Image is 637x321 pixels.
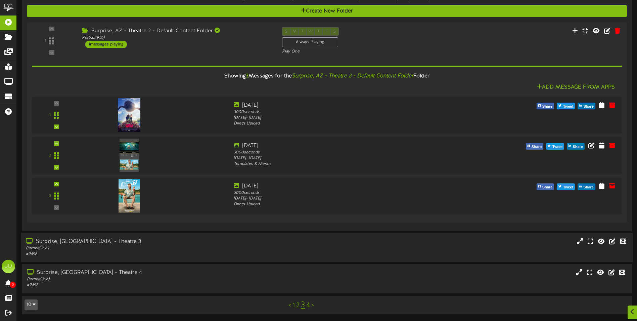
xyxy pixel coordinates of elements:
[234,155,469,161] div: [DATE] - [DATE]
[234,150,469,155] div: 3000 seconds
[234,202,469,207] div: Direct Upload
[557,103,575,109] button: Tweet
[541,103,554,110] span: Share
[234,190,469,196] div: 3000 seconds
[234,121,469,127] div: Direct Upload
[582,184,595,191] span: Share
[10,282,16,288] span: 0
[234,182,469,190] div: [DATE]
[120,139,138,172] img: 6e8307cc-04fb-42c3-998d-ece5f7e09b21.png
[119,179,140,213] img: 6a151168-a674-43da-977b-9bd9d8416cd7.jpg
[27,269,271,277] div: Surprise, [GEOGRAPHIC_DATA] - Theatre 4
[551,143,564,151] span: Tweet
[578,103,595,109] button: Share
[282,49,422,55] div: Play One
[306,302,310,309] a: 4
[85,41,127,48] div: 1 messages playing
[118,98,141,132] img: 3e9833a9-bd3c-42f4-a37b-72f8ff4cb176.jpg
[537,183,554,190] button: Share
[296,302,300,309] a: 2
[578,183,595,190] button: Share
[557,183,575,190] button: Tweet
[26,251,271,257] div: # 9496
[546,143,564,150] button: Tweet
[562,103,575,110] span: Tweet
[25,299,38,310] button: 10
[292,73,413,79] i: Surprise, AZ - Theatre 2 - Default Content Folder
[82,27,272,35] div: Surprise, AZ - Theatre 2 - Default Content Folder
[301,301,305,310] a: 3
[571,143,584,151] span: Share
[26,238,271,246] div: Surprise, [GEOGRAPHIC_DATA] - Theatre 3
[234,142,469,150] div: [DATE]
[82,35,272,41] div: Portrait ( 9:16 )
[27,282,271,288] div: # 9497
[537,103,554,109] button: Share
[530,143,543,151] span: Share
[541,184,554,191] span: Share
[292,302,295,309] a: 1
[567,143,585,150] button: Share
[562,184,575,191] span: Tweet
[282,37,338,47] div: Always Playing
[234,161,469,167] div: Templates & Menus
[246,73,248,79] span: 3
[27,277,271,282] div: Portrait ( 9:16 )
[311,302,314,309] a: >
[234,196,469,202] div: [DATE] - [DATE]
[26,246,271,251] div: Portrait ( 9:16 )
[234,109,469,115] div: 3000 seconds
[288,302,291,309] a: <
[582,103,595,110] span: Share
[234,115,469,121] div: [DATE] - [DATE]
[234,102,469,109] div: [DATE]
[27,5,627,17] button: Create New Folder
[27,69,627,83] div: Showing Messages for the Folder
[535,83,617,92] button: Add Message From Apps
[2,260,15,273] div: JD
[526,143,544,150] button: Share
